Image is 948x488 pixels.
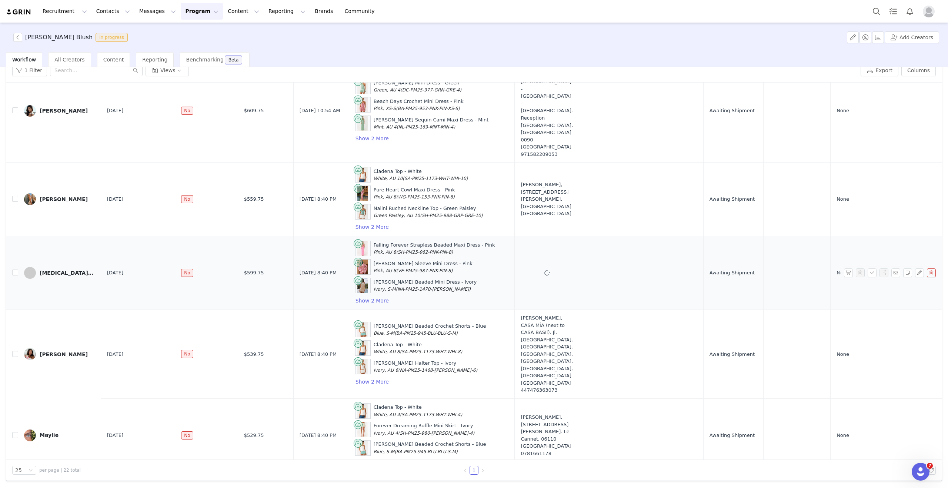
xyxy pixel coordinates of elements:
span: [DATE] [107,351,123,358]
span: Pink, XS-S [374,106,396,111]
span: (SA-PM25-1173-WHT-WHI-10) [403,176,468,181]
span: Blue, S-M [374,331,394,336]
i: icon: search [133,68,138,73]
span: Ivory, S-M [374,287,396,292]
div: [PERSON_NAME] [40,351,88,357]
div: Maylie [40,432,59,438]
div: [PERSON_NAME] Mini Dress - Green [374,79,461,94]
img: 7b275bed-e9a8-419d-8ecb-dfe84bbfb98a.jpg [24,105,36,117]
img: grin logo [6,9,32,16]
div: [PERSON_NAME], [STREET_ADDRESS][PERSON_NAME]. [GEOGRAPHIC_DATA] [GEOGRAPHIC_DATA] [521,181,573,217]
span: (SH-PM25-962-PNK-PIN-8) [396,250,453,255]
iframe: Intercom live chat [912,463,929,481]
li: 1 [470,466,478,475]
button: 1 Filter [12,64,47,76]
span: No [181,431,193,439]
span: (VE-PM25-987-PNK-PIN-8) [396,268,453,273]
li: Previous Page [461,466,470,475]
span: None [837,269,849,277]
span: Awaiting Shipment [710,107,755,114]
div: [PERSON_NAME] Halter Top - Ivory [374,360,477,374]
button: Show 2 More [355,377,389,386]
span: (BA-PM25-945-BLU-BLU-S-M) [394,449,458,454]
button: Export [861,64,898,76]
span: $559.75 [244,195,264,203]
div: [PERSON_NAME] Beaded Mini Dress - Ivory [374,278,477,293]
span: (WG-PM25-153-PNK-PIN-8) [396,194,455,200]
div: Beta [228,58,239,62]
button: Notifications [902,3,918,20]
div: Cladena Top - White [374,341,462,355]
span: [DATE] 8:40 PM [300,195,337,203]
span: (DC-PM25-977-GRN-GRE-4) [400,87,461,93]
button: Profile [918,6,942,17]
div: 971582209053 [521,151,573,158]
span: $539.75 [244,351,264,358]
span: No [181,350,193,358]
span: [DATE] [107,269,123,277]
img: Product Image [357,79,368,94]
div: Falling Forever Strapless Beaded Maxi Dress - Pink [374,241,495,256]
span: No [181,269,193,277]
img: ebaea1cb-5dda-4de8-a35d-c2b6d276f1cd.jpg [24,193,36,205]
button: Add Creators [885,31,939,43]
span: (SA-PM25-1173-WHT-WHI-4) [400,412,462,417]
button: Columns [901,64,936,76]
span: White, AU 10 [374,176,403,181]
button: Content [223,3,264,20]
i: icon: left [463,468,467,473]
span: Awaiting Shipment [710,195,755,203]
img: Product Image [357,322,368,337]
div: [MEDICAL_DATA][PERSON_NAME] [40,270,95,276]
div: Cladena Top - White [374,168,468,182]
span: Awaiting Shipment [710,269,755,277]
button: Reporting [264,3,310,20]
span: Benchmarking [186,57,223,63]
span: (BA-PM25-945-BLU-BLU-S-M) [394,331,458,336]
span: No [181,107,193,115]
span: [DATE] 8:40 PM [300,269,337,277]
img: Product Image [357,422,368,437]
a: Maylie [24,429,95,441]
div: [PERSON_NAME], Street 11 - [GEOGRAPHIC_DATA] - [GEOGRAPHIC_DATA] - [GEOGRAPHIC_DATA]. Reception [... [521,64,573,158]
span: Awaiting Shipment [710,351,755,358]
a: [PERSON_NAME] [24,193,95,205]
span: 7 [927,463,933,469]
button: Show 2 More [355,223,389,231]
span: [DATE] 10:54 AM [300,107,340,114]
li: Next Page [478,466,487,475]
span: Awaiting Shipment [710,432,755,439]
div: Cladena Top - White [374,404,462,418]
div: Forever Dreaming Ruffle Mini Skirt - Ivory [374,422,475,437]
div: Beach Days Crochet Mini Dress - Pink [374,98,464,112]
button: Program [181,3,223,20]
span: [DATE] 8:40 PM [300,432,337,439]
span: Mint, AU 4 [374,124,397,130]
span: None [837,195,849,203]
img: Product Image [357,341,368,355]
span: None [837,432,849,439]
span: Green Paisley, AU 10 [374,213,420,218]
span: Workflow [12,57,36,63]
img: Product Image [357,167,368,182]
span: per page | 22 total [39,467,81,474]
a: [MEDICAL_DATA][PERSON_NAME] [24,267,95,279]
span: $599.75 [244,269,264,277]
img: Product Image [357,186,368,201]
span: No [181,195,193,203]
span: [DATE] 8:40 PM [300,351,337,358]
span: Pink, AU 8 [374,194,396,200]
div: 447476363073 [521,387,573,394]
button: Show 2 More [355,134,389,143]
div: [PERSON_NAME] Beaded Crochet Shorts - Blue [374,441,486,455]
img: Product Image [357,204,368,219]
img: Product Image [357,359,368,374]
a: Brands [310,3,340,20]
a: Tasks [885,3,901,20]
span: $609.75 [244,107,264,114]
div: [PERSON_NAME] [40,108,88,114]
div: Pure Heart Cowl Maxi Dress - Pink [374,186,455,201]
button: Search [868,3,885,20]
span: White, AU 8 [374,349,400,354]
